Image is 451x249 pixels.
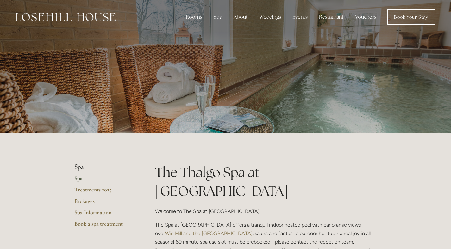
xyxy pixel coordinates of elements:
div: Weddings [254,11,286,23]
a: Treatments 2025 [74,186,135,197]
a: Book a spa treatment [74,220,135,232]
a: Spa Information [74,209,135,220]
img: Losehill House [16,13,116,21]
div: Events [287,11,313,23]
p: Welcome to The Spa at [GEOGRAPHIC_DATA]. [155,207,377,216]
li: Spa [74,163,135,171]
a: Vouchers [350,11,381,23]
a: Spa [74,175,135,186]
h1: The Thalgo Spa at [GEOGRAPHIC_DATA] [155,163,377,200]
div: Restaurant [314,11,349,23]
div: About [229,11,253,23]
a: Win Hill and the [GEOGRAPHIC_DATA] [165,230,253,236]
div: Rooms [181,11,207,23]
div: Spa [209,11,227,23]
a: Packages [74,197,135,209]
a: Book Your Stay [387,9,435,25]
